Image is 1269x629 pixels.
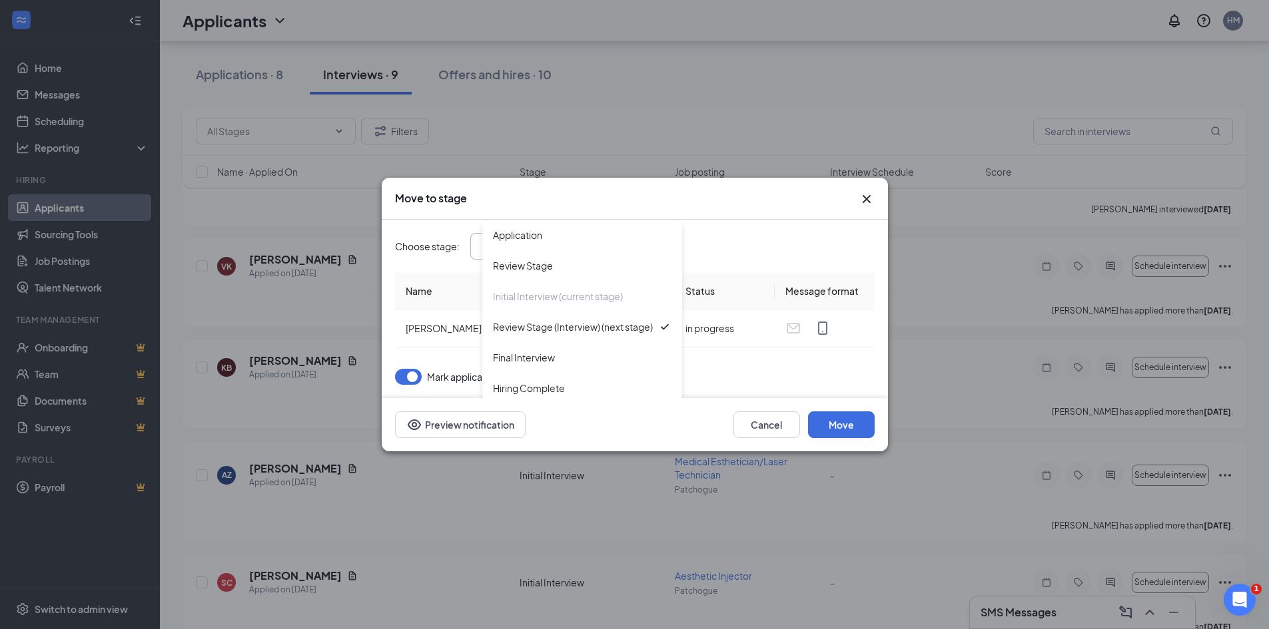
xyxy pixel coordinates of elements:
span: Choose stage : [395,239,460,254]
svg: Email [785,320,801,336]
td: in progress [675,310,775,347]
th: Message format [775,273,875,310]
svg: Checkmark [658,320,671,333]
button: Cancel [733,411,800,438]
div: Application [493,228,542,242]
th: Status [675,273,775,310]
button: Move [808,411,875,438]
svg: Cross [859,191,875,207]
button: Close [859,191,875,207]
button: Preview notificationEye [395,411,526,438]
div: Initial Interview (current stage) [493,289,623,304]
span: [PERSON_NAME] [406,322,482,334]
div: Review Stage (Interview) (next stage) [493,319,653,334]
svg: Eye [406,417,422,433]
th: Name [395,273,675,310]
div: Final Interview [493,350,555,365]
div: Hiring Complete [493,381,565,395]
span: Mark applicant(s) as Completed for Initial Interview [427,369,645,385]
svg: MobileSms [815,320,831,336]
iframe: Intercom live chat [1224,584,1256,616]
h3: Move to stage [395,191,467,206]
span: 1 [1251,584,1262,594]
div: Review Stage [493,258,553,273]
